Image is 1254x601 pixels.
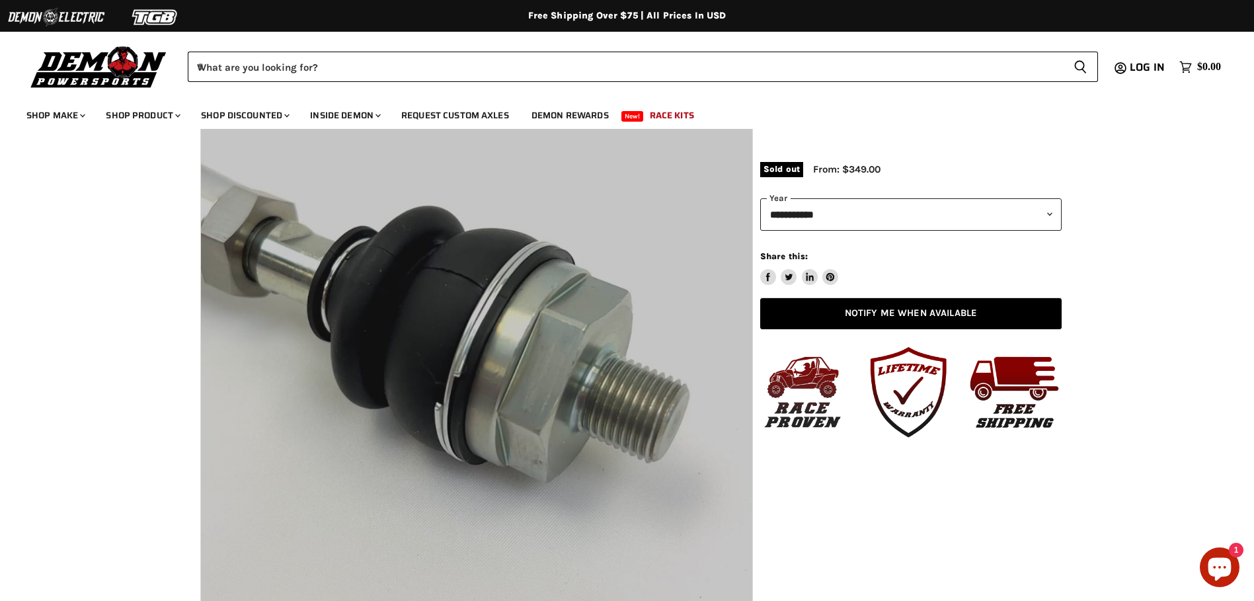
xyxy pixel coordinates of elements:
input: When autocomplete results are available use up and down arrows to review and enter to select [188,52,1063,82]
select: year [760,198,1062,231]
a: Demon Rewards [522,102,619,129]
span: New! [621,111,644,122]
span: Sold out [760,162,803,177]
button: Search [1063,52,1098,82]
aside: Share this: [760,251,839,286]
a: Race Kits [640,102,704,129]
a: Shop Make [17,102,93,129]
ul: Main menu [17,97,1218,129]
img: Lifte_Time_Warranty.png [859,342,958,442]
div: Free Shipping Over $75 | All Prices In USD [98,10,1156,22]
a: Shop Discounted [191,102,297,129]
form: Product [188,52,1098,82]
inbox-online-store-chat: Shopify online store chat [1196,547,1243,590]
img: Demon Electric Logo 2 [7,5,106,30]
a: Inside Demon [300,102,389,129]
img: Demon Powersports [26,43,171,90]
a: Log in [1124,61,1173,73]
a: $0.00 [1173,58,1228,77]
span: Share this: [760,251,808,261]
a: Notify Me When Available [760,298,1062,329]
a: Request Custom Axles [391,102,519,129]
a: Shop Product [96,102,188,129]
img: Free_Shipping.png [964,342,1064,442]
span: From: $349.00 [813,163,881,175]
span: $0.00 [1197,61,1221,73]
span: Log in [1130,59,1165,75]
img: Race_Proven.jpg [753,342,852,442]
img: TGB Logo 2 [106,5,205,30]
